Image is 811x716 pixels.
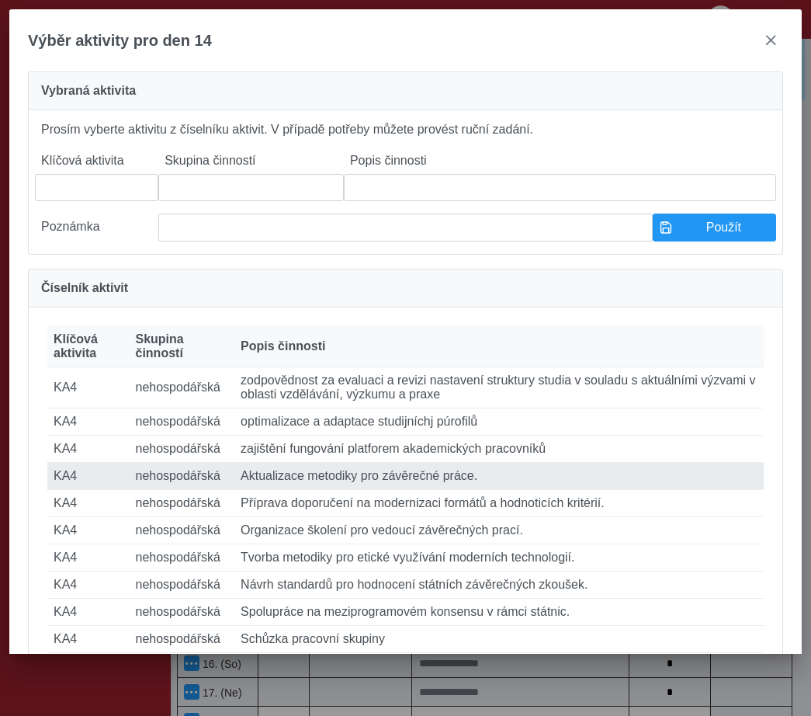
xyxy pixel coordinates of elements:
td: nehospodářská [130,517,235,544]
td: KA4 [47,436,130,463]
label: Poznámka [35,214,158,242]
td: KA4 [47,367,130,408]
td: KA4 [47,572,130,599]
td: nehospodářská [130,490,235,517]
label: Klíčová aktivita [35,148,158,174]
td: nehospodářská [130,572,235,599]
div: Prosím vyberte aktivitu z číselníku aktivit. V případě potřeby můžete provést ruční zadání. [28,110,783,255]
span: Použít [678,221,769,235]
td: zajištění fungování platforem akademických pracovníků [234,436,764,463]
span: Výběr aktivity pro den 14 [28,32,212,50]
td: Aktualizace metodiky pro závěrečné práce. [234,463,764,490]
span: Popis činnosti [241,339,325,353]
td: KA4 [47,408,130,436]
td: KA4 [47,490,130,517]
td: nehospodářská [130,544,235,572]
td: KA4 [47,653,130,680]
td: nehospodářská [130,367,235,408]
label: Popis činnosti [344,148,776,174]
span: Skupina činností [136,332,229,360]
td: nehospodářská [130,408,235,436]
td: KA4 [47,626,130,653]
td: nehospodářská [130,626,235,653]
td: KA4 [47,599,130,626]
td: Analýza zpětné vazby na proběhlé státnice. [234,653,764,680]
td: Organizace školení pro vedoucí závěrečných prací. [234,517,764,544]
td: KA4 [47,517,130,544]
td: nehospodářská [130,436,235,463]
button: close [758,28,783,53]
td: Návrh standardů pro hodnocení státních závěrečných zkoušek. [234,572,764,599]
td: optimalizace a adaptace studijníchj púrofilů [234,408,764,436]
td: KA4 [47,463,130,490]
td: nehospodářská [130,599,235,626]
td: KA4 [47,544,130,572]
td: Příprava doporučení na modernizaci formátů a hodnoticích kritérií. [234,490,764,517]
span: Vybraná aktivita [41,85,136,97]
td: Schůzka pracovní skupiny [234,626,764,653]
td: Spolupráce na meziprogramovém konsensu v rámci státnic. [234,599,764,626]
td: nehospodářská [130,653,235,680]
td: zodpovědnost za evaluaci a revizi nastavení struktury studia v souladu s aktuálními výzvami v obl... [234,367,764,408]
td: nehospodářská [130,463,235,490]
td: Tvorba metodiky pro etické využívání moderních technologií. [234,544,764,572]
label: Skupina činností [158,148,344,174]
span: Číselník aktivit [41,282,128,294]
button: Použít [653,214,776,242]
span: Klíčová aktivita [54,332,123,360]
